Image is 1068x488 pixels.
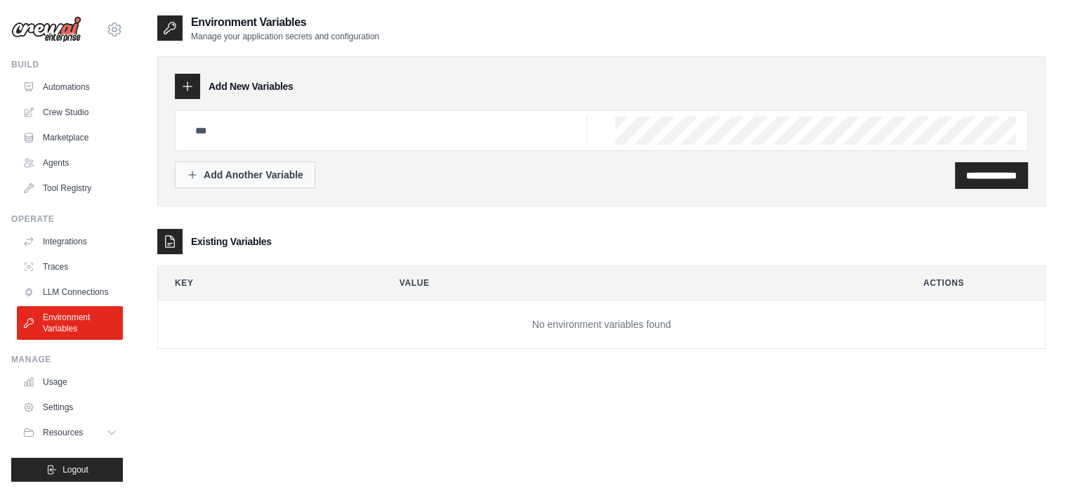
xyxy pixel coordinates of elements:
[17,177,123,199] a: Tool Registry
[43,427,83,438] span: Resources
[17,421,123,444] button: Resources
[11,213,123,225] div: Operate
[175,161,315,188] button: Add Another Variable
[11,354,123,365] div: Manage
[17,371,123,393] a: Usage
[191,235,272,249] h3: Existing Variables
[17,126,123,149] a: Marketplace
[191,14,379,31] h2: Environment Variables
[383,266,895,300] th: Value
[11,59,123,70] div: Build
[17,281,123,303] a: LLM Connections
[17,230,123,253] a: Integrations
[11,458,123,482] button: Logout
[158,266,371,300] th: Key
[187,168,303,182] div: Add Another Variable
[17,396,123,418] a: Settings
[17,256,123,278] a: Traces
[17,306,123,340] a: Environment Variables
[191,31,379,42] p: Manage your application secrets and configuration
[17,152,123,174] a: Agents
[17,101,123,124] a: Crew Studio
[62,464,88,475] span: Logout
[907,266,1045,300] th: Actions
[17,76,123,98] a: Automations
[158,301,1045,349] td: No environment variables found
[11,16,81,43] img: Logo
[209,79,294,93] h3: Add New Variables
